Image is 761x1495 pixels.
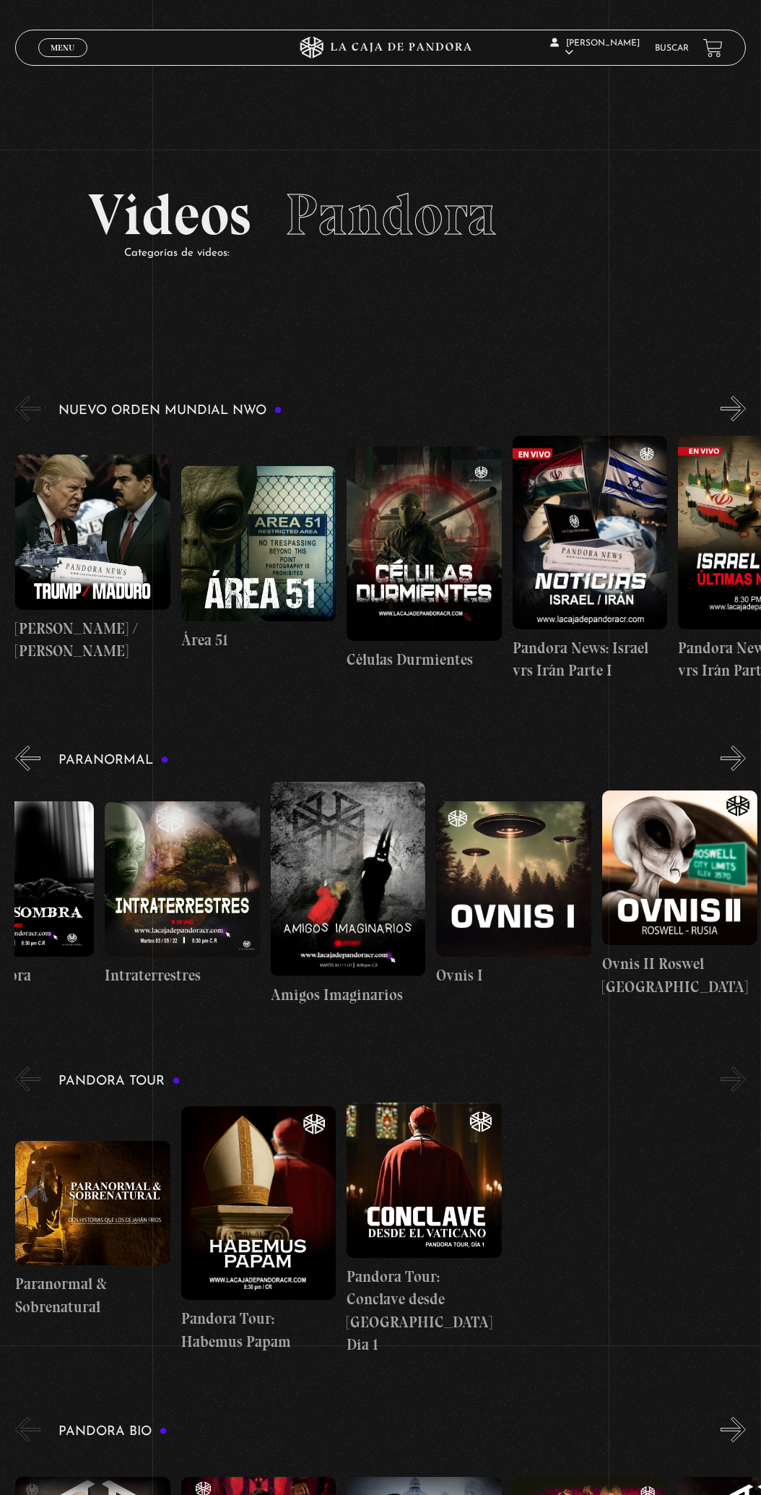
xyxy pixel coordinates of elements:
button: Previous [15,396,40,421]
h4: Células Durmientes [347,648,502,671]
h4: Paranormal & Sobrenatural [15,1272,170,1318]
button: Previous [15,746,40,771]
a: View your shopping cart [703,38,723,58]
span: [PERSON_NAME] [550,39,640,57]
h3: Pandora Tour [58,1074,181,1088]
h2: Videos [88,186,673,244]
a: Ovnis II Roswel [GEOGRAPHIC_DATA] [602,782,757,1006]
button: Next [721,746,746,771]
h4: Pandora News: Israel vrs Irán Parte I [513,637,668,682]
a: Área 51 [181,432,336,686]
h3: Paranormal [58,754,169,767]
a: Pandora News: Israel vrs Irán Parte I [513,432,668,686]
h4: Intraterrestres [105,964,260,987]
a: Buscar [655,44,689,53]
h4: Amigos Imaginarios [271,983,426,1007]
h3: Nuevo Orden Mundial NWO [58,404,282,418]
p: Categorías de videos: [124,244,673,263]
span: Menu [51,43,74,52]
h4: [PERSON_NAME] / [PERSON_NAME] [15,617,170,663]
span: Cerrar [45,56,79,66]
span: Pandora [285,180,497,249]
h4: Ovnis II Roswel [GEOGRAPHIC_DATA] [602,952,757,998]
h4: Ovnis I [436,964,591,987]
h4: Área 51 [181,629,336,652]
a: Paranormal & Sobrenatural [15,1103,170,1356]
button: Previous [15,1067,40,1092]
a: Intraterrestres [105,782,260,1006]
button: Next [721,1417,746,1442]
a: Pandora Tour: Conclave desde [GEOGRAPHIC_DATA] Dia 1 [347,1103,502,1356]
button: Previous [15,1417,40,1442]
a: [PERSON_NAME] / [PERSON_NAME] [15,432,170,686]
h3: Pandora Bio [58,1425,168,1439]
a: Ovnis I [436,782,591,1006]
button: Next [721,1067,746,1092]
h4: Pandora Tour: Conclave desde [GEOGRAPHIC_DATA] Dia 1 [347,1265,502,1356]
a: Células Durmientes [347,432,502,686]
a: Pandora Tour: Habemus Papam [181,1103,336,1356]
h4: Pandora Tour: Habemus Papam [181,1307,336,1353]
a: Amigos Imaginarios [271,782,426,1006]
button: Next [721,396,746,421]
